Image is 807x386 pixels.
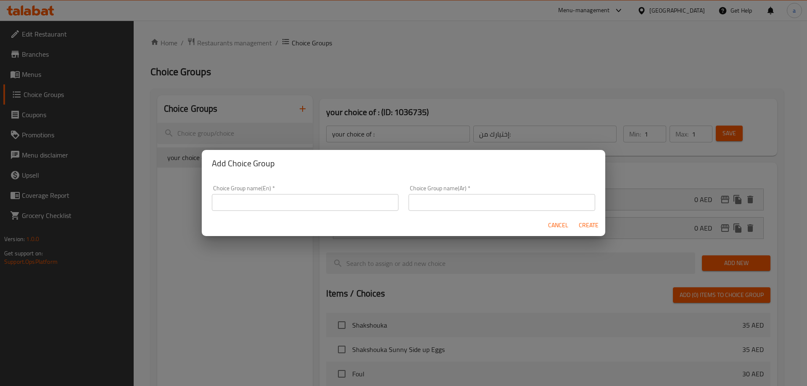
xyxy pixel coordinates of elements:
span: Create [578,220,599,231]
h2: Add Choice Group [212,157,595,170]
input: Please enter Choice Group name(en) [212,194,398,211]
button: Cancel [545,218,572,233]
button: Create [575,218,602,233]
span: Cancel [548,220,568,231]
input: Please enter Choice Group name(ar) [409,194,595,211]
